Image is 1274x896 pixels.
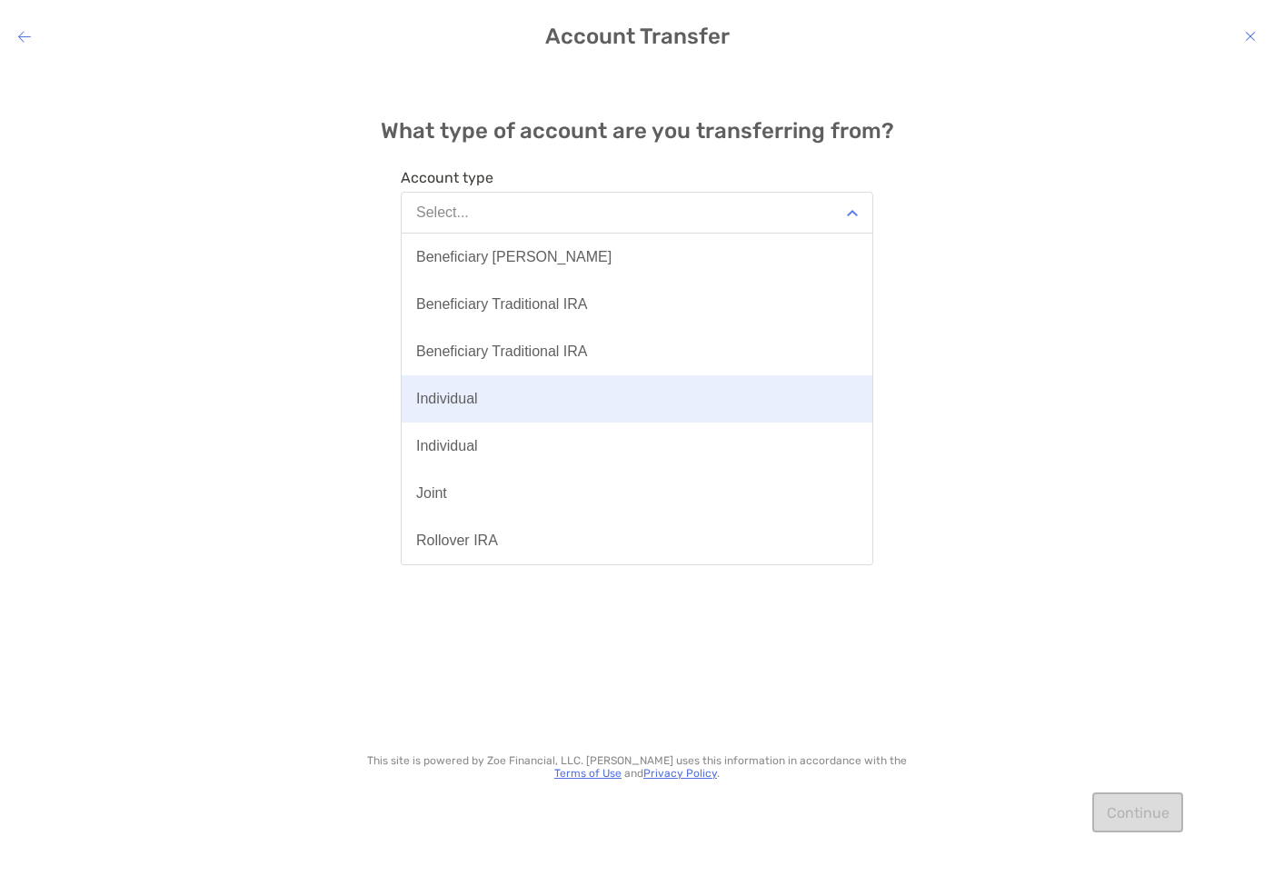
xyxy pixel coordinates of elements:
div: Individual [416,391,478,407]
a: Privacy Policy [643,767,717,780]
button: Beneficiary Traditional IRA [402,281,872,328]
div: Beneficiary [PERSON_NAME] [416,249,612,265]
div: Individual [416,438,478,454]
img: Open dropdown arrow [847,210,858,216]
button: Beneficiary [PERSON_NAME] [402,234,872,281]
p: This site is powered by Zoe Financial, LLC. [PERSON_NAME] uses this information in accordance wit... [363,754,911,780]
button: Individual [402,375,872,423]
button: Rollover IRA [402,517,872,564]
span: Account type [401,169,873,186]
h4: What type of account are you transferring from? [381,118,894,144]
div: Beneficiary Traditional IRA [416,343,588,360]
button: Select... [401,192,873,234]
button: Beneficiary Traditional IRA [402,328,872,375]
button: Individual [402,423,872,470]
a: Terms of Use [554,767,622,780]
div: Select... [416,204,469,221]
div: Beneficiary Traditional IRA [416,296,588,313]
div: Rollover IRA [416,533,498,549]
div: Joint [416,485,447,502]
button: Joint [402,470,872,517]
